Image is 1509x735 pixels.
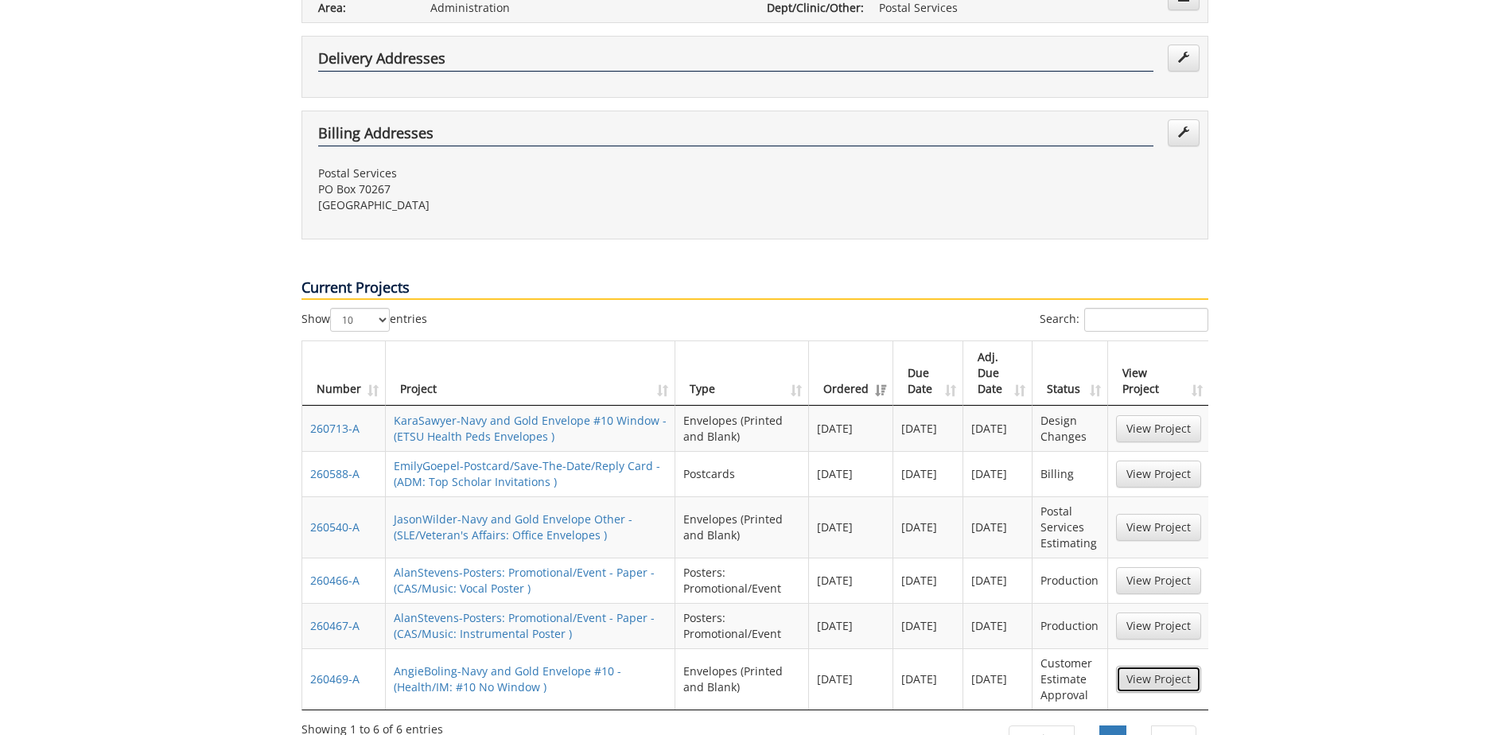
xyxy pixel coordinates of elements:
a: View Project [1116,461,1201,488]
th: Due Date: activate to sort column ascending [893,341,963,406]
td: [DATE] [893,648,963,710]
label: Search: [1040,308,1208,332]
p: Postal Services [318,165,743,181]
td: [DATE] [893,603,963,648]
td: Billing [1033,451,1107,496]
p: [GEOGRAPHIC_DATA] [318,197,743,213]
th: Ordered: activate to sort column ascending [809,341,893,406]
td: [DATE] [809,406,893,451]
td: [DATE] [963,496,1033,558]
a: AngieBoling-Navy and Gold Envelope #10 - (Health/IM: #10 No Window ) [394,663,621,694]
th: Number: activate to sort column ascending [302,341,386,406]
label: Show entries [301,308,427,332]
a: JasonWilder-Navy and Gold Envelope Other - (SLE/Veteran's Affairs: Office Envelopes ) [394,511,632,542]
td: [DATE] [809,603,893,648]
td: Postcards [675,451,809,496]
td: Posters: Promotional/Event [675,558,809,603]
a: AlanStevens-Posters: Promotional/Event - Paper - (CAS/Music: Instrumental Poster ) [394,610,655,641]
td: Design Changes [1033,406,1107,451]
th: Project: activate to sort column ascending [386,341,676,406]
th: Status: activate to sort column ascending [1033,341,1107,406]
input: Search: [1084,308,1208,332]
td: [DATE] [893,496,963,558]
td: Production [1033,603,1107,648]
a: View Project [1116,415,1201,442]
a: Edit Addresses [1168,45,1200,72]
a: AlanStevens-Posters: Promotional/Event - Paper - (CAS/Music: Vocal Poster ) [394,565,655,596]
td: [DATE] [963,648,1033,710]
th: Type: activate to sort column ascending [675,341,809,406]
a: View Project [1116,514,1201,541]
a: KaraSawyer-Navy and Gold Envelope #10 Window - (ETSU Health Peds Envelopes ) [394,413,667,444]
a: 260713-A [310,421,360,436]
a: View Project [1116,612,1201,640]
h4: Delivery Addresses [318,51,1153,72]
a: 260467-A [310,618,360,633]
a: 260540-A [310,519,360,535]
a: 260469-A [310,671,360,686]
h4: Billing Addresses [318,126,1153,146]
a: Edit Addresses [1168,119,1200,146]
p: PO Box 70267 [318,181,743,197]
p: Current Projects [301,278,1208,300]
a: View Project [1116,567,1201,594]
td: [DATE] [809,496,893,558]
td: Envelopes (Printed and Blank) [675,648,809,710]
td: Postal Services Estimating [1033,496,1107,558]
td: [DATE] [963,406,1033,451]
td: [DATE] [809,451,893,496]
td: [DATE] [963,603,1033,648]
a: 260466-A [310,573,360,588]
td: Posters: Promotional/Event [675,603,809,648]
a: 260588-A [310,466,360,481]
td: [DATE] [809,648,893,710]
select: Showentries [330,308,390,332]
td: Envelopes (Printed and Blank) [675,496,809,558]
td: Production [1033,558,1107,603]
td: [DATE] [893,451,963,496]
th: Adj. Due Date: activate to sort column ascending [963,341,1033,406]
a: EmilyGoepel-Postcard/Save-The-Date/Reply Card - (ADM: Top Scholar Invitations ) [394,458,660,489]
th: View Project: activate to sort column ascending [1108,341,1209,406]
td: [DATE] [963,558,1033,603]
td: [DATE] [963,451,1033,496]
td: Customer Estimate Approval [1033,648,1107,710]
a: View Project [1116,666,1201,693]
td: Envelopes (Printed and Blank) [675,406,809,451]
td: [DATE] [809,558,893,603]
td: [DATE] [893,558,963,603]
td: [DATE] [893,406,963,451]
